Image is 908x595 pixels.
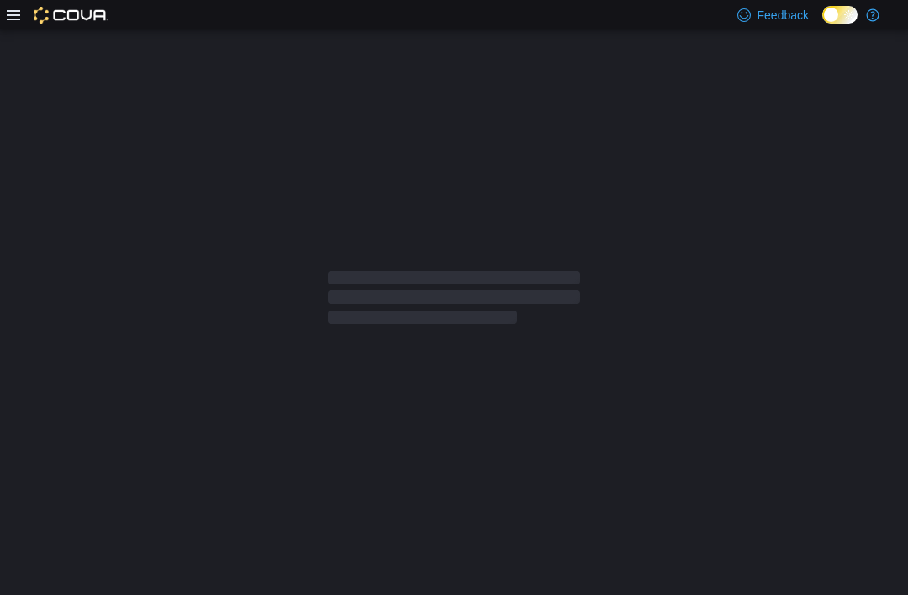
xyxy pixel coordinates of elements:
input: Dark Mode [822,6,858,24]
span: Feedback [758,7,809,24]
img: Cova [34,7,108,24]
span: Loading [328,274,580,328]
